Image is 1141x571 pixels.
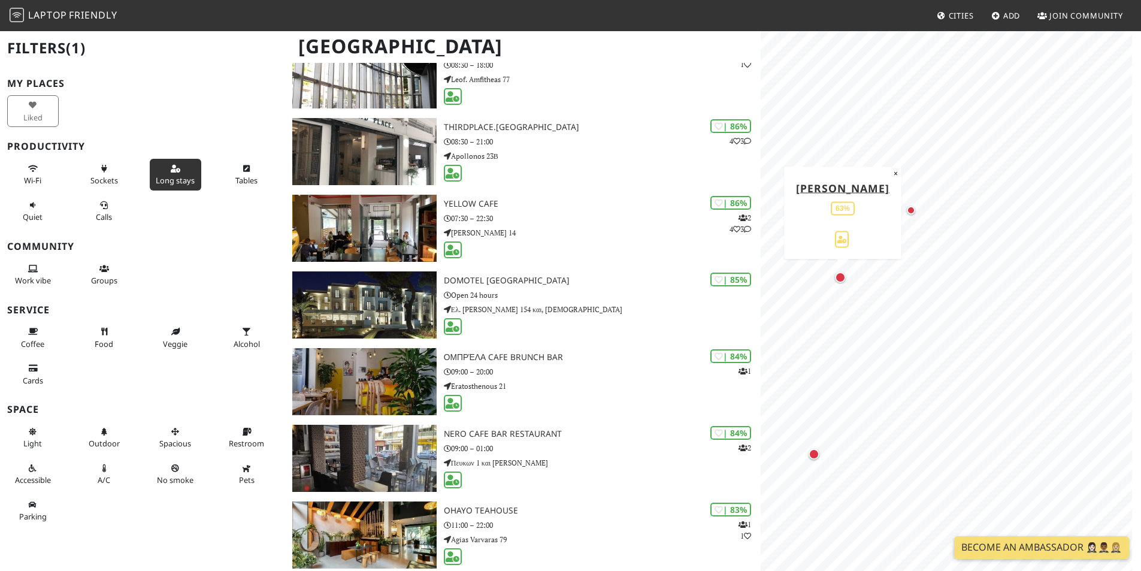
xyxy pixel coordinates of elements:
[150,458,201,490] button: No smoke
[444,289,761,301] p: Open 24 hours
[150,322,201,354] button: Veggie
[444,519,761,531] p: 11:00 – 22:00
[285,118,761,185] a: Thirdplace.Athens | 86% 43 Thirdplace.[GEOGRAPHIC_DATA] 08:30 – 21:00 Apollonos 23Β
[156,175,195,186] span: Long stays
[710,349,751,363] div: | 84%
[835,272,851,288] div: Map marker
[444,136,761,147] p: 08:30 – 21:00
[292,348,437,415] img: Ομπρέλα Cafe Brunch Bar
[809,449,824,464] div: Map marker
[949,10,974,21] span: Cities
[23,212,43,222] span: Quiet
[444,150,761,162] p: Apollonos 23Β
[444,429,761,439] h3: Nero Cafe Bar Restaurant
[444,457,761,469] p: Πευκων 1 και [PERSON_NAME]
[15,475,51,485] span: Accessible
[444,366,761,377] p: 09:00 – 20:00
[739,519,751,542] p: 1 1
[10,5,117,26] a: LaptopFriendly LaptopFriendly
[23,375,43,386] span: Credit cards
[89,438,120,449] span: Outdoor area
[221,458,273,490] button: Pets
[7,422,59,454] button: Light
[69,8,117,22] span: Friendly
[831,201,855,215] div: 63%
[285,501,761,569] a: Ohayo Teahouse | 83% 11 Ohayo Teahouse 11:00 – 22:00 Agias Varvaras 79
[907,206,921,220] div: Map marker
[444,227,761,238] p: [PERSON_NAME] 14
[1049,10,1123,21] span: Join Community
[150,422,201,454] button: Spacious
[78,458,130,490] button: A/C
[163,339,187,349] span: Veggie
[19,511,47,522] span: Parking
[28,8,67,22] span: Laptop
[150,159,201,191] button: Long stays
[7,495,59,527] button: Parking
[7,322,59,354] button: Coffee
[66,38,86,58] span: (1)
[890,167,901,180] button: Close popup
[239,475,255,485] span: Pet friendly
[285,348,761,415] a: Ομπρέλα Cafe Brunch Bar | 84% 1 Ομπρέλα Cafe Brunch Bar 09:00 – 20:00 Eratosthenous 21
[444,276,761,286] h3: Domotel [GEOGRAPHIC_DATA]
[444,506,761,516] h3: Ohayo Teahouse
[15,275,51,286] span: People working
[221,159,273,191] button: Tables
[7,78,278,89] h3: My Places
[444,352,761,362] h3: Ομπρέλα Cafe Brunch Bar
[444,199,761,209] h3: Yellow Cafe
[221,322,273,354] button: Alcohol
[78,259,130,291] button: Groups
[285,425,761,492] a: Nero Cafe Bar Restaurant | 84% 2 Nero Cafe Bar Restaurant 09:00 – 01:00 Πευκων 1 και [PERSON_NAME]
[292,271,437,339] img: Domotel Kastri Hotel
[78,195,130,227] button: Calls
[292,118,437,185] img: Thirdplace.Athens
[7,159,59,191] button: Wi-Fi
[796,180,889,195] a: [PERSON_NAME]
[7,304,278,316] h3: Service
[7,358,59,390] button: Cards
[24,175,41,186] span: Stable Wi-Fi
[730,135,751,147] p: 4 3
[78,422,130,454] button: Outdoor
[7,195,59,227] button: Quiet
[986,5,1025,26] a: Add
[221,422,273,454] button: Restroom
[710,426,751,440] div: | 84%
[7,30,278,67] h2: Filters
[444,213,761,224] p: 07:30 – 22:30
[954,536,1129,559] a: Become an Ambassador 🤵🏻‍♀️🤵🏾‍♂️🤵🏼‍♀️
[739,442,751,454] p: 2
[10,8,24,22] img: LaptopFriendly
[157,475,193,485] span: Smoke free
[7,404,278,415] h3: Space
[444,443,761,454] p: 09:00 – 01:00
[444,380,761,392] p: Eratosthenous 21
[7,259,59,291] button: Work vibe
[7,458,59,490] button: Accessible
[444,74,761,85] p: Leof. Amfitheas 77
[444,122,761,132] h3: Thirdplace.[GEOGRAPHIC_DATA]
[710,119,751,133] div: | 86%
[90,175,118,186] span: Power sockets
[21,339,44,349] span: Coffee
[95,339,113,349] span: Food
[1033,5,1128,26] a: Join Community
[96,212,112,222] span: Video/audio calls
[78,159,130,191] button: Sockets
[292,501,437,569] img: Ohayo Teahouse
[292,195,437,262] img: Yellow Cafe
[1003,10,1021,21] span: Add
[235,175,258,186] span: Work-friendly tables
[78,322,130,354] button: Food
[229,438,264,449] span: Restroom
[710,196,751,210] div: | 86%
[159,438,191,449] span: Spacious
[710,273,751,286] div: | 85%
[444,304,761,315] p: Ελ. [PERSON_NAME] 154 και, [DEMOGRAPHIC_DATA]
[289,30,758,63] h1: [GEOGRAPHIC_DATA]
[91,275,117,286] span: Group tables
[7,141,278,152] h3: Productivity
[234,339,260,349] span: Alcohol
